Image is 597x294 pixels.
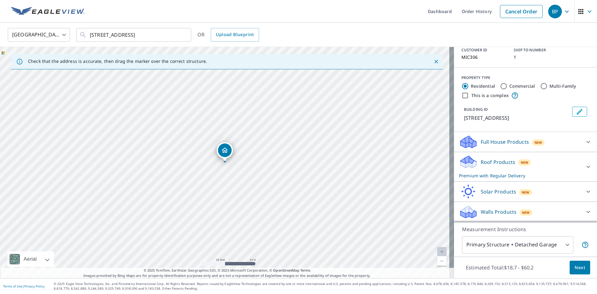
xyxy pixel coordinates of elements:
[522,210,530,215] span: New
[461,55,506,60] p: MIC306
[459,172,581,179] p: Premium with Regular Delivery
[548,5,562,18] div: BP
[273,268,299,273] a: OpenStreetMap
[11,7,85,16] img: EV Logo
[471,83,495,89] label: Residential
[437,256,447,266] a: Current Level 20, Zoom Out
[216,31,254,39] span: Upload Blueprint
[481,158,515,166] p: Roof Products
[197,28,259,42] div: OR
[481,188,516,195] p: Solar Products
[217,142,233,161] div: Dropped pin, building 1, Residential property, 1302 Raft St NW Olympia, WA 98502
[461,75,590,81] div: PROPERTY TYPE
[459,184,592,199] div: Solar ProductsNew
[521,160,529,165] span: New
[581,241,589,249] span: Your report will include the primary structure and a detached garage if one exists.
[8,26,70,44] div: [GEOGRAPHIC_DATA]
[462,236,573,254] div: Primary Structure + Detached Garage
[535,140,542,145] span: New
[462,226,589,233] p: Measurement Instructions
[461,47,506,53] p: CUSTOMER ID
[509,83,535,89] label: Commercial
[211,28,259,42] a: Upload Blueprint
[500,5,543,18] a: Cancel Order
[461,261,539,274] p: Estimated Total: $18.7 - $60.2
[481,138,529,146] p: Full House Products
[464,107,488,112] p: BUILDING ID
[24,284,44,288] a: Privacy Policy
[459,134,592,149] div: Full House ProductsNew
[300,268,311,273] a: Terms
[572,107,587,117] button: Edit building 1
[459,204,592,219] div: Walls ProductsNew
[459,155,592,179] div: Roof ProductsNewPremium with Regular Delivery
[3,284,22,288] a: Terms of Use
[575,264,585,272] span: Next
[3,284,44,288] p: |
[90,26,178,44] input: Search by address or latitude-longitude
[22,251,39,267] div: Aerial
[437,247,447,256] a: Current Level 20, Zoom In Disabled
[28,58,207,64] p: Check that the address is accurate, then drag the marker over the correct structure.
[522,190,530,195] span: New
[514,55,558,60] p: 1
[54,282,594,291] p: © 2025 Eagle View Technologies, Inc. and Pictometry International Corp. All Rights Reserved. Repo...
[549,83,576,89] label: Multi-Family
[471,92,509,99] label: This is a complex
[7,251,54,267] div: Aerial
[464,114,570,122] p: [STREET_ADDRESS]
[481,208,516,216] p: Walls Products
[144,268,311,273] span: © 2025 TomTom, Earthstar Geographics SIO, © 2025 Microsoft Corporation, ©
[432,58,440,66] button: Close
[570,261,590,275] button: Next
[514,47,558,53] p: SHIP TO NUMBER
